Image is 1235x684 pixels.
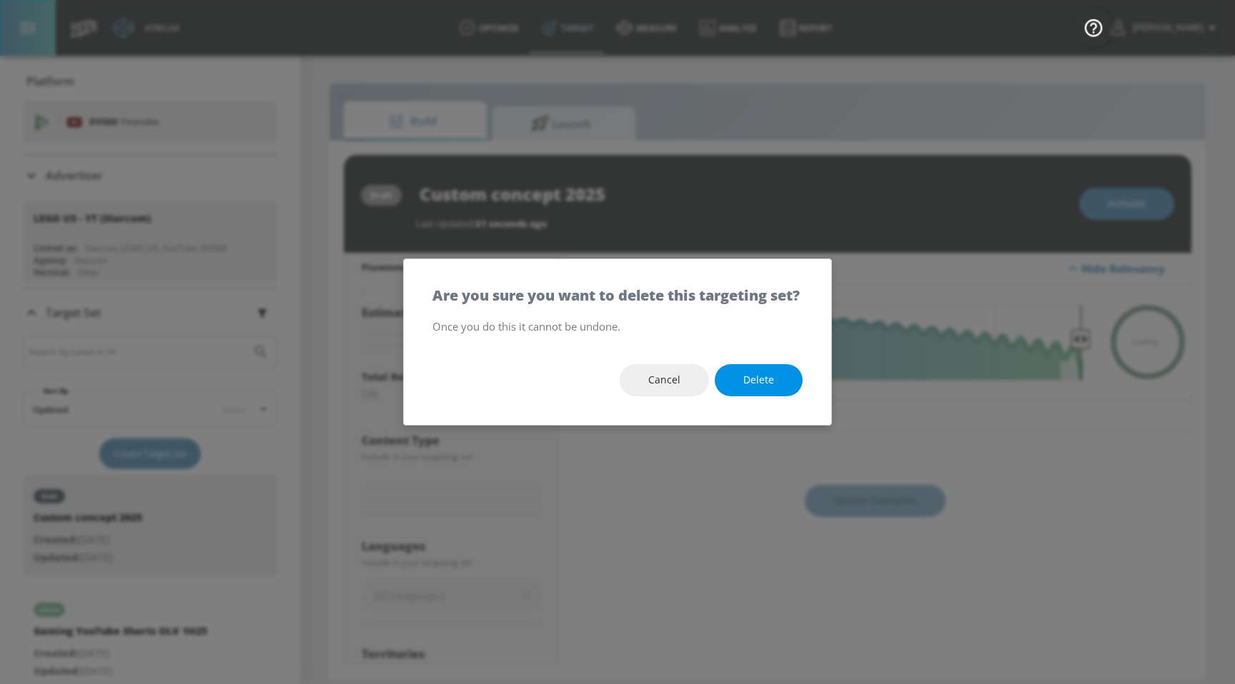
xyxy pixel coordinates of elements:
[648,371,680,389] span: Cancel
[620,364,709,396] button: Cancel
[715,364,803,396] button: Delete
[1073,7,1114,47] button: Open Resource Center
[432,317,803,336] p: Once you do this it cannot be undone.
[743,371,774,389] span: Delete
[432,288,800,303] h5: Are you sure you want to delete this targeting set?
